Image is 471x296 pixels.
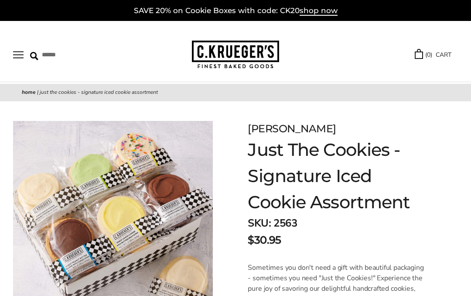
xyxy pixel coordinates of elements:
[248,232,281,248] span: $30.95
[192,41,279,69] img: C.KRUEGER'S
[273,216,297,230] span: 2563
[30,52,38,60] img: Search
[248,137,427,215] h1: Just The Cookies - Signature Iced Cookie Assortment
[37,89,38,96] span: |
[300,6,338,16] span: shop now
[30,48,119,62] input: Search
[13,51,24,59] button: Open navigation
[248,121,427,137] div: [PERSON_NAME]
[40,89,158,96] span: Just The Cookies - Signature Iced Cookie Assortment
[22,89,36,96] a: Home
[248,216,271,230] strong: SKU:
[22,88,449,97] nav: breadcrumbs
[415,50,451,60] a: (0) CART
[134,6,338,16] a: SAVE 20% on Cookie Boxes with code: CK20shop now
